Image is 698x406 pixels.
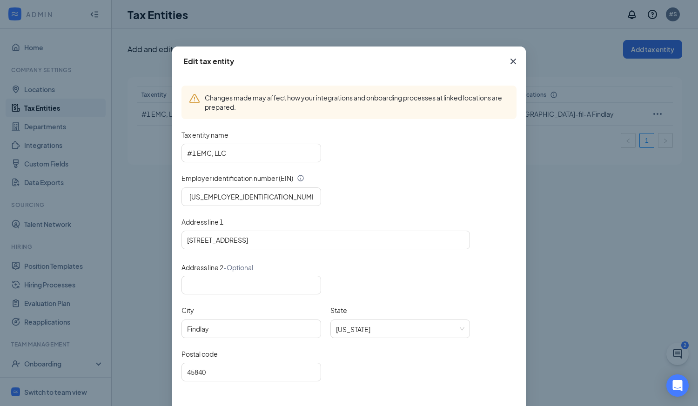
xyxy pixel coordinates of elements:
span: Changes made may affect how your integrations and onboarding processes at linked locations are pr... [200,93,509,112]
input: City [181,319,321,338]
svg: Cross [508,56,519,67]
input: Enter 9-digit number [181,187,321,206]
button: Close [501,47,526,76]
span: Address line 2 [181,262,253,273]
div: Edit tax entity [183,56,234,67]
span: - Optional [223,263,253,272]
label: City [181,306,194,315]
input: Address line 1 [181,231,470,249]
input: Postal code [181,363,321,381]
svg: Info [297,174,304,182]
span: Employer identification number (EIN) [181,173,293,183]
span: Ohio [336,320,464,338]
input: Tax entity name [181,144,321,162]
div: Open Intercom Messenger [666,374,689,397]
label: Tax entity name [181,130,228,140]
label: Postal code [181,349,218,359]
svg: Warning [189,93,200,104]
label: Address line 1 [181,217,223,226]
label: State [330,306,347,315]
